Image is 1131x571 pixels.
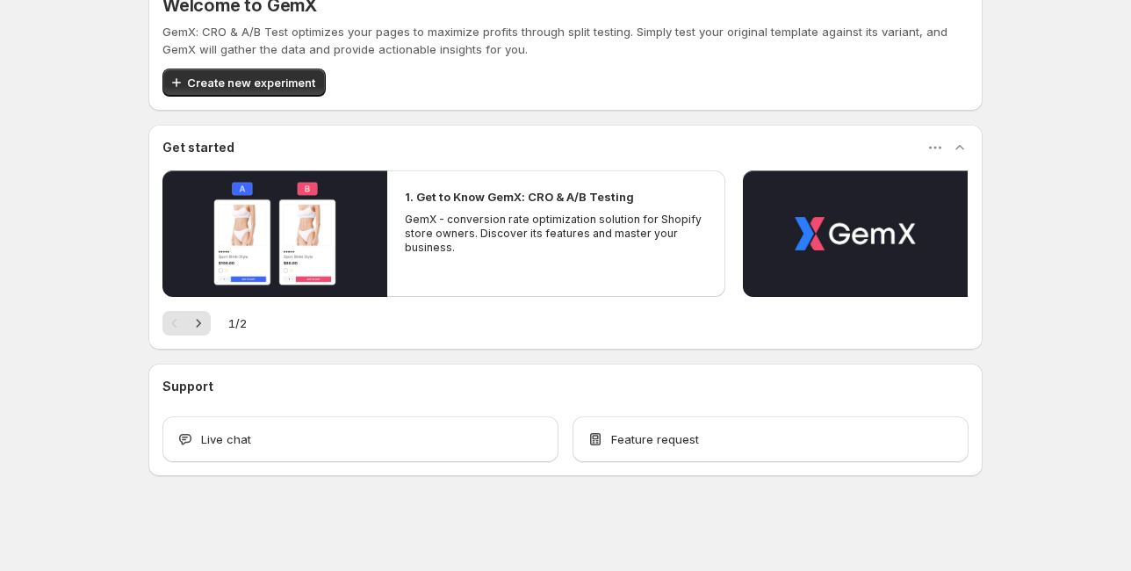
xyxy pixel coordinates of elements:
p: GemX - conversion rate optimization solution for Shopify store owners. Discover its features and ... [405,213,707,255]
span: 1 / 2 [228,314,247,332]
span: Feature request [611,430,699,448]
h3: Support [162,378,213,395]
button: Play video [162,170,387,297]
h2: 1. Get to Know GemX: CRO & A/B Testing [405,188,634,206]
p: GemX: CRO & A/B Test optimizes your pages to maximize profits through split testing. Simply test ... [162,23,969,58]
span: Create new experiment [187,74,315,91]
span: Live chat [201,430,251,448]
button: Next [186,311,211,336]
h3: Get started [162,139,234,156]
button: Create new experiment [162,69,326,97]
nav: Pagination [162,311,211,336]
button: Play video [743,170,968,297]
